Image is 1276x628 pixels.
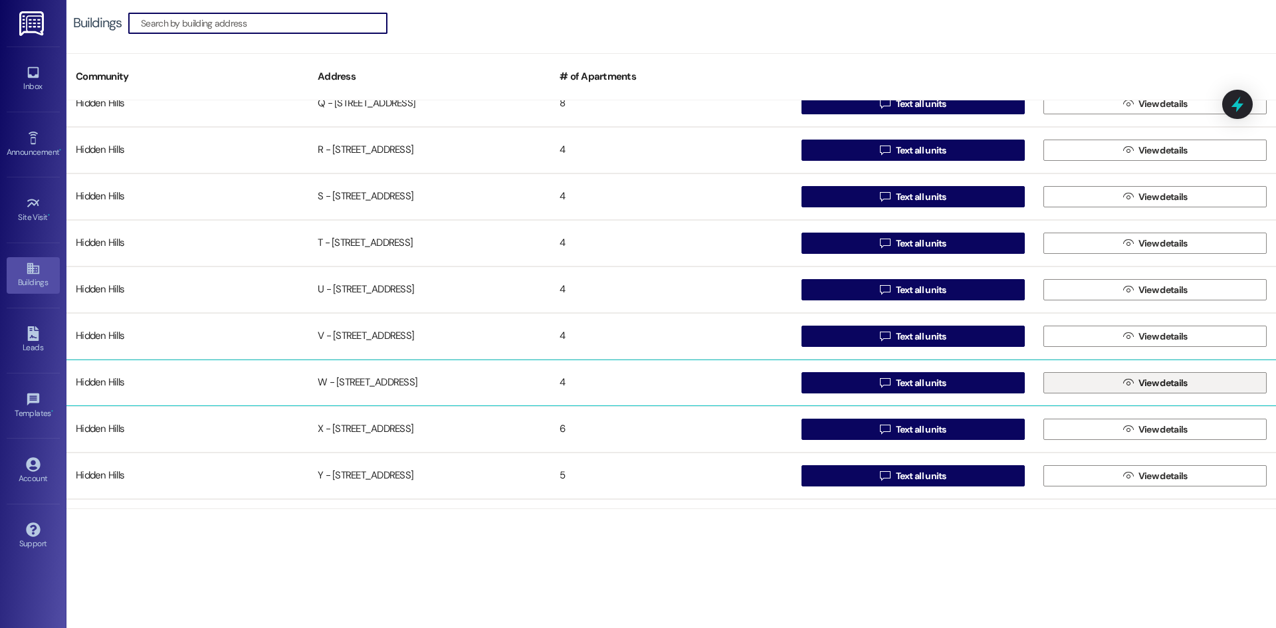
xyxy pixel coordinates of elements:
i:  [880,191,890,202]
div: X - [STREET_ADDRESS] [308,416,550,443]
div: V - [STREET_ADDRESS] [308,323,550,350]
div: R - [STREET_ADDRESS] [308,137,550,163]
div: 8 [550,90,792,117]
i:  [1123,424,1133,435]
i:  [1123,145,1133,156]
div: 4 [550,230,792,257]
a: Leads [7,322,60,358]
span: Text all units [896,237,946,251]
button: View details [1043,140,1267,161]
button: View details [1043,279,1267,300]
button: View details [1043,93,1267,114]
button: View details [1043,465,1267,486]
i:  [1123,238,1133,249]
div: Hidden Hills [66,416,308,443]
i:  [880,377,890,388]
span: View details [1138,330,1188,344]
i:  [880,145,890,156]
div: 4 [550,276,792,303]
span: Text all units [896,190,946,204]
span: Text all units [896,469,946,483]
button: View details [1043,326,1267,347]
a: Templates • [7,388,60,424]
button: Text all units [801,419,1025,440]
div: Hidden Hills [66,137,308,163]
span: • [59,146,61,155]
div: Hidden Hills [66,323,308,350]
button: Text all units [801,186,1025,207]
div: T - [STREET_ADDRESS] [308,230,550,257]
div: Hidden Hills [66,463,308,489]
div: Hidden Hills [66,183,308,210]
span: Text all units [896,97,946,111]
div: 4 [550,183,792,210]
i:  [880,331,890,342]
a: Site Visit • [7,192,60,228]
span: View details [1138,376,1188,390]
i:  [1123,377,1133,388]
div: Address [308,60,550,93]
button: View details [1043,186,1267,207]
a: Account [7,453,60,489]
a: Support [7,518,60,554]
button: View details [1043,233,1267,254]
div: 4 [550,323,792,350]
span: Text all units [896,376,946,390]
i:  [880,471,890,481]
i:  [1123,331,1133,342]
i:  [880,238,890,249]
span: View details [1138,469,1188,483]
a: Buildings [7,257,60,293]
div: Hidden Hills [66,276,308,303]
div: W - [STREET_ADDRESS] [308,369,550,396]
img: ResiDesk Logo [19,11,47,36]
button: Text all units [801,93,1025,114]
i:  [880,424,890,435]
div: Buildings [73,16,122,30]
div: Q - [STREET_ADDRESS] [308,90,550,117]
span: View details [1138,144,1188,157]
div: S - [STREET_ADDRESS] [308,183,550,210]
button: Text all units [801,233,1025,254]
span: View details [1138,237,1188,251]
a: Inbox [7,61,60,97]
div: Community [66,60,308,93]
button: View details [1043,372,1267,393]
span: View details [1138,423,1188,437]
button: Text all units [801,140,1025,161]
div: # of Apartments [550,60,792,93]
input: Search by building address [141,14,387,33]
span: View details [1138,97,1188,111]
button: Text all units [801,372,1025,393]
i:  [1123,284,1133,295]
div: 4 [550,137,792,163]
span: Text all units [896,144,946,157]
div: Hidden Hills [66,369,308,396]
div: Y - [STREET_ADDRESS] [308,463,550,489]
i:  [880,98,890,109]
div: U - [STREET_ADDRESS] [308,276,550,303]
span: View details [1138,190,1188,204]
div: 4 [550,369,792,396]
div: Hidden Hills [66,230,308,257]
span: Text all units [896,283,946,297]
button: Text all units [801,279,1025,300]
i:  [1123,471,1133,481]
button: Text all units [801,465,1025,486]
i:  [880,284,890,295]
span: View details [1138,283,1188,297]
span: • [51,407,53,416]
div: Hidden Hills [66,90,308,117]
div: 6 [550,416,792,443]
span: Text all units [896,423,946,437]
button: Text all units [801,326,1025,347]
button: View details [1043,419,1267,440]
span: Text all units [896,330,946,344]
i:  [1123,98,1133,109]
span: • [48,211,50,220]
i:  [1123,191,1133,202]
div: 5 [550,463,792,489]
